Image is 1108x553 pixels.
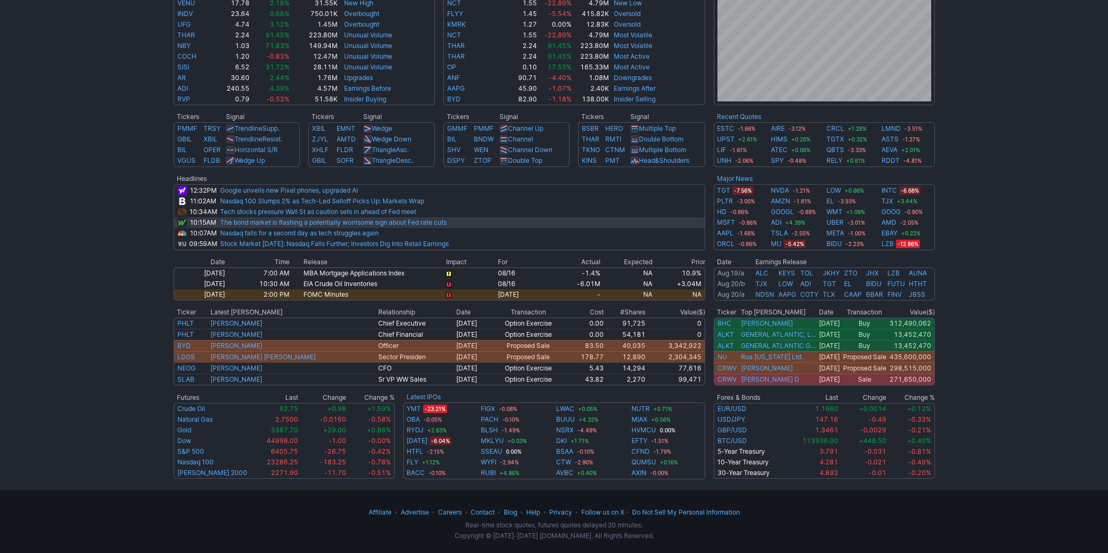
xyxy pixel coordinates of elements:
[210,342,262,350] a: [PERSON_NAME]
[369,508,392,516] a: Affiliate
[447,52,465,60] a: THAR
[407,436,427,446] a: [DATE]
[290,94,338,105] td: 51.58K
[407,404,421,414] a: YMT
[717,196,733,207] a: PLTR
[771,155,784,166] a: SPY
[447,42,465,50] a: THAR
[508,135,533,143] a: Channel
[582,135,599,143] a: THAR
[717,269,744,277] a: Aug 19/a
[549,84,572,92] span: -1.07%
[407,414,420,425] a: OBA
[881,228,898,239] a: EBAY
[177,330,194,338] a: PHLT
[909,280,927,288] a: HTHT
[290,9,338,19] td: 750.01K
[881,239,894,249] a: LZB
[210,330,262,338] a: [PERSON_NAME]
[717,145,726,155] a: LIF
[447,63,456,71] a: OP
[717,207,727,217] a: HD
[717,239,735,249] a: ORCL
[572,51,609,62] td: 223.80M
[755,269,768,277] a: ALC
[549,10,572,18] span: -5.54%
[177,353,195,361] a: LDOS
[717,342,734,350] a: ALKT
[337,124,355,132] a: EMNT
[582,146,600,154] a: TKNO
[556,436,567,446] a: DKI
[220,240,449,248] a: Stock Market [DATE]: Nasdaq Falls Further; Investors Dig Into Retail Earnings
[631,446,650,457] a: CFND
[717,353,727,361] a: NU
[741,319,793,328] a: [PERSON_NAME]
[447,10,463,18] a: FLYY
[537,19,573,30] td: 0.00%
[632,508,740,516] a: Do Not Sell My Personal InformationDo Not Sell My Personal Information
[582,124,599,132] a: BSBR
[881,155,900,166] a: RDDT
[717,113,761,121] b: Recent Quotes
[177,52,197,60] a: COCH
[826,123,844,134] a: CRCL
[717,437,747,445] a: BTC/USD
[572,83,609,94] td: 2.40K
[211,41,249,51] td: 1.03
[881,196,893,207] a: TJX
[887,290,902,298] a: FINV
[204,135,217,143] a: XBIL
[481,404,495,414] a: FIGX
[717,290,745,298] a: Aug 20/a
[211,73,249,83] td: 30.60
[572,19,609,30] td: 12.83K
[717,375,737,383] a: CRWV
[771,239,782,249] a: MU
[312,135,328,143] a: ZJYL
[290,73,338,83] td: 1.76M
[513,30,537,41] td: 1.55
[211,83,249,94] td: 240.55
[220,197,424,205] a: Nasdaq 100 Slumps 2% as Tech-Led Selloff Picks Up: Markets Wrap
[513,62,537,73] td: 0.10
[177,10,193,18] a: INDV
[177,156,196,164] a: VGUS
[270,74,290,82] span: 2.44%
[177,84,188,92] a: ADI
[474,146,488,154] a: WEN
[741,342,816,350] a: GENERAL ATLANTIC GENPAR ([GEOGRAPHIC_DATA]), L.P.
[508,124,543,132] a: Channel Up
[235,135,262,143] span: Trendline
[717,185,730,196] a: TGT
[631,436,647,446] a: EFTY
[220,208,416,216] a: Tech stocks pressure Wall St as caution sets in ahead of Fed meet
[270,10,290,18] span: 0.68%
[572,9,609,19] td: 415.82K
[741,364,793,373] a: [PERSON_NAME]
[210,319,262,327] a: [PERSON_NAME]
[177,437,191,445] a: Dow
[639,156,689,164] a: Head&Shoulders
[631,468,646,478] a: AXIN
[826,155,842,166] a: RELY
[177,458,214,466] a: Nasdaq 100
[717,228,734,239] a: AAPL
[504,508,517,516] a: Blog
[177,124,197,132] a: PMMF
[344,52,392,60] a: Unusual Volume
[631,425,656,436] a: HVMCU
[826,134,844,145] a: TGTX
[717,175,753,183] a: Major News
[826,185,841,196] a: LOW
[717,134,735,145] a: UPST
[778,269,795,277] a: KEYS
[204,156,220,164] a: FLDB
[344,84,391,92] a: Earnings Before
[717,155,731,166] a: UNH
[526,508,540,516] a: Help
[887,269,900,277] a: LZB
[235,156,265,164] a: Wedge Up
[866,269,879,277] a: JHX
[800,290,818,298] a: COTY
